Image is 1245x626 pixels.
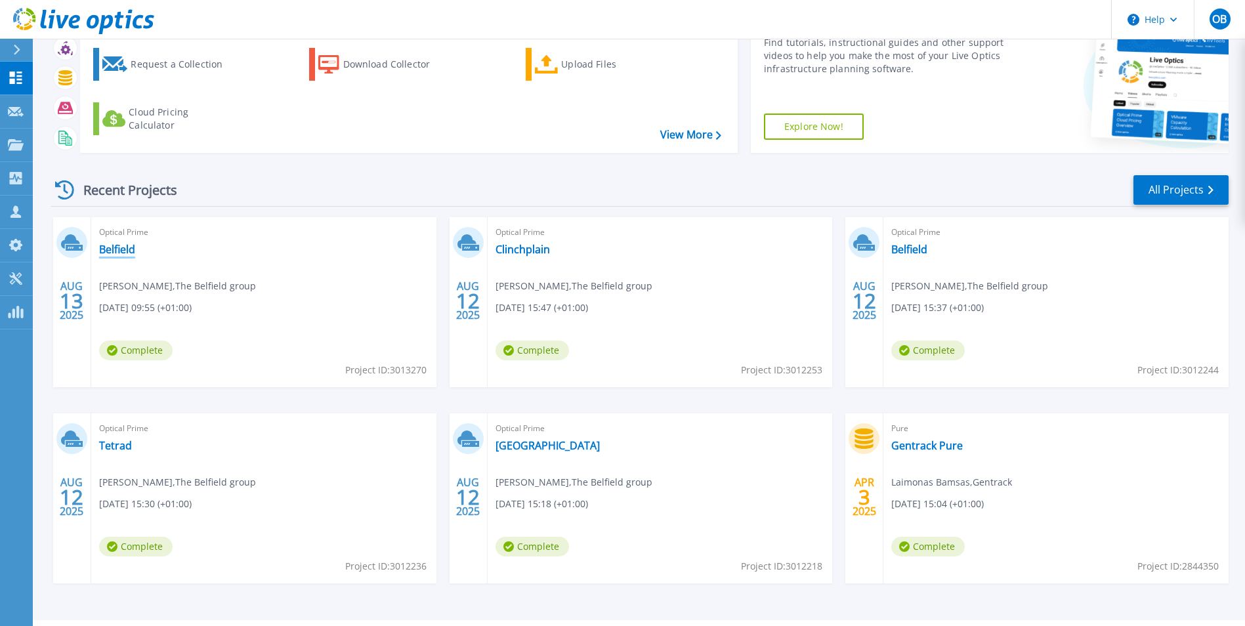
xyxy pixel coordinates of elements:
[496,225,825,240] span: Optical Prime
[343,51,448,77] div: Download Collector
[51,174,195,206] div: Recent Projects
[891,439,963,452] a: Gentrack Pure
[1137,559,1219,574] span: Project ID: 2844350
[99,497,192,511] span: [DATE] 15:30 (+01:00)
[891,225,1221,240] span: Optical Prime
[59,473,84,521] div: AUG 2025
[93,102,240,135] a: Cloud Pricing Calculator
[526,48,672,81] a: Upload Files
[891,497,984,511] span: [DATE] 15:04 (+01:00)
[455,473,480,521] div: AUG 2025
[764,114,864,140] a: Explore Now!
[1133,175,1229,205] a: All Projects
[496,475,652,490] span: [PERSON_NAME] , The Belfield group
[891,341,965,360] span: Complete
[131,51,236,77] div: Request a Collection
[496,421,825,436] span: Optical Prime
[858,491,870,503] span: 3
[59,277,84,325] div: AUG 2025
[891,475,1012,490] span: Laimonas Bamsas , Gentrack
[99,475,256,490] span: [PERSON_NAME] , The Belfield group
[345,559,427,574] span: Project ID: 3012236
[455,277,480,325] div: AUG 2025
[561,51,666,77] div: Upload Files
[456,491,480,503] span: 12
[99,279,256,293] span: [PERSON_NAME] , The Belfield group
[99,243,135,256] a: Belfield
[99,341,173,360] span: Complete
[853,295,876,306] span: 12
[99,537,173,556] span: Complete
[741,363,822,377] span: Project ID: 3012253
[1212,14,1227,24] span: OB
[496,243,550,256] a: Clinchplain
[496,341,569,360] span: Complete
[309,48,455,81] a: Download Collector
[99,301,192,315] span: [DATE] 09:55 (+01:00)
[660,129,721,141] a: View More
[891,421,1221,436] span: Pure
[60,295,83,306] span: 13
[496,537,569,556] span: Complete
[764,36,1007,75] div: Find tutorials, instructional guides and other support videos to help you make the most of your L...
[891,537,965,556] span: Complete
[1137,363,1219,377] span: Project ID: 3012244
[852,473,877,521] div: APR 2025
[852,277,877,325] div: AUG 2025
[891,279,1048,293] span: [PERSON_NAME] , The Belfield group
[99,225,429,240] span: Optical Prime
[496,301,588,315] span: [DATE] 15:47 (+01:00)
[891,301,984,315] span: [DATE] 15:37 (+01:00)
[496,439,600,452] a: [GEOGRAPHIC_DATA]
[456,295,480,306] span: 12
[99,439,132,452] a: Tetrad
[741,559,822,574] span: Project ID: 3012218
[60,491,83,503] span: 12
[99,421,429,436] span: Optical Prime
[93,48,240,81] a: Request a Collection
[345,363,427,377] span: Project ID: 3013270
[496,279,652,293] span: [PERSON_NAME] , The Belfield group
[129,106,234,132] div: Cloud Pricing Calculator
[891,243,927,256] a: Belfield
[496,497,588,511] span: [DATE] 15:18 (+01:00)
